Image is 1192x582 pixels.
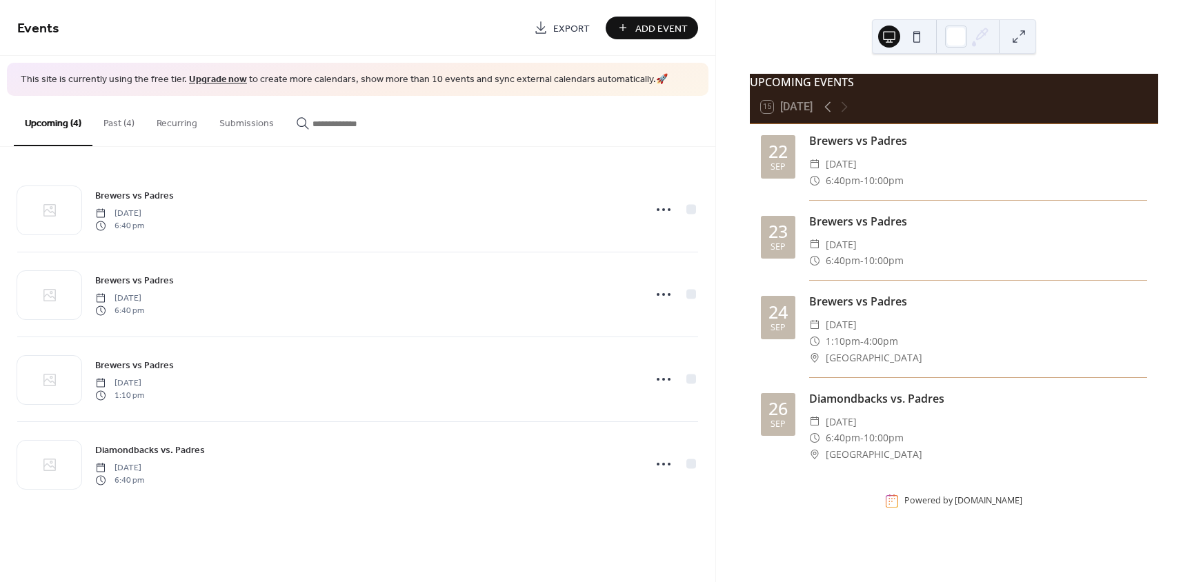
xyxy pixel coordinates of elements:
div: ​ [809,156,820,172]
span: - [860,172,864,189]
span: Add Event [635,21,688,36]
span: 6:40pm [826,252,860,269]
div: ​ [809,237,820,253]
span: 6:40pm [826,430,860,446]
span: [DATE] [826,156,857,172]
span: - [860,333,864,350]
span: Brewers vs Padres [95,358,174,372]
div: ​ [809,414,820,430]
div: 24 [768,303,788,321]
a: Diamondbacks vs. Padres [95,442,205,458]
span: Diamondbacks vs. Padres [95,443,205,457]
span: 10:00pm [864,252,904,269]
span: 10:00pm [864,172,904,189]
span: [DATE] [826,317,857,333]
span: 4:00pm [864,333,898,350]
div: ​ [809,333,820,350]
div: Brewers vs Padres [809,132,1147,149]
span: 6:40 pm [95,474,144,487]
button: Add Event [606,17,698,39]
span: 6:40 pm [95,220,144,232]
span: 6:40pm [826,172,860,189]
span: 1:10 pm [95,390,144,402]
button: Recurring [146,96,208,145]
div: Sep [771,323,786,332]
div: Powered by [904,495,1022,507]
span: [DATE] [826,237,857,253]
a: [DOMAIN_NAME] [955,495,1022,507]
span: - [860,430,864,446]
a: Brewers vs Padres [95,188,174,203]
div: 26 [768,400,788,417]
span: Events [17,15,59,42]
a: Brewers vs Padres [95,357,174,373]
span: [DATE] [95,377,144,389]
div: ​ [809,350,820,366]
div: ​ [809,446,820,463]
div: 23 [768,223,788,240]
a: Upgrade now [189,70,247,89]
span: 1:10pm [826,333,860,350]
span: [DATE] [95,292,144,304]
a: Brewers vs Padres [95,272,174,288]
span: 6:40 pm [95,305,144,317]
div: Sep [771,163,786,172]
div: ​ [809,430,820,446]
div: 22 [768,143,788,160]
span: [DATE] [826,414,857,430]
div: ​ [809,317,820,333]
span: Brewers vs Padres [95,188,174,203]
div: Brewers vs Padres [809,213,1147,230]
div: Diamondbacks vs. Padres [809,390,1147,407]
span: 10:00pm [864,430,904,446]
div: ​ [809,172,820,189]
button: Upcoming (4) [14,96,92,146]
span: - [860,252,864,269]
span: Export [553,21,590,36]
div: UPCOMING EVENTS [750,74,1158,90]
span: This site is currently using the free tier. to create more calendars, show more than 10 events an... [21,73,668,87]
div: Brewers vs Padres [809,293,1147,310]
div: ​ [809,252,820,269]
span: [GEOGRAPHIC_DATA] [826,350,922,366]
a: Export [524,17,600,39]
button: Submissions [208,96,285,145]
span: [DATE] [95,461,144,474]
div: Sep [771,420,786,429]
div: Sep [771,243,786,252]
span: Brewers vs Padres [95,273,174,288]
span: [DATE] [95,207,144,219]
button: Past (4) [92,96,146,145]
span: [GEOGRAPHIC_DATA] [826,446,922,463]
